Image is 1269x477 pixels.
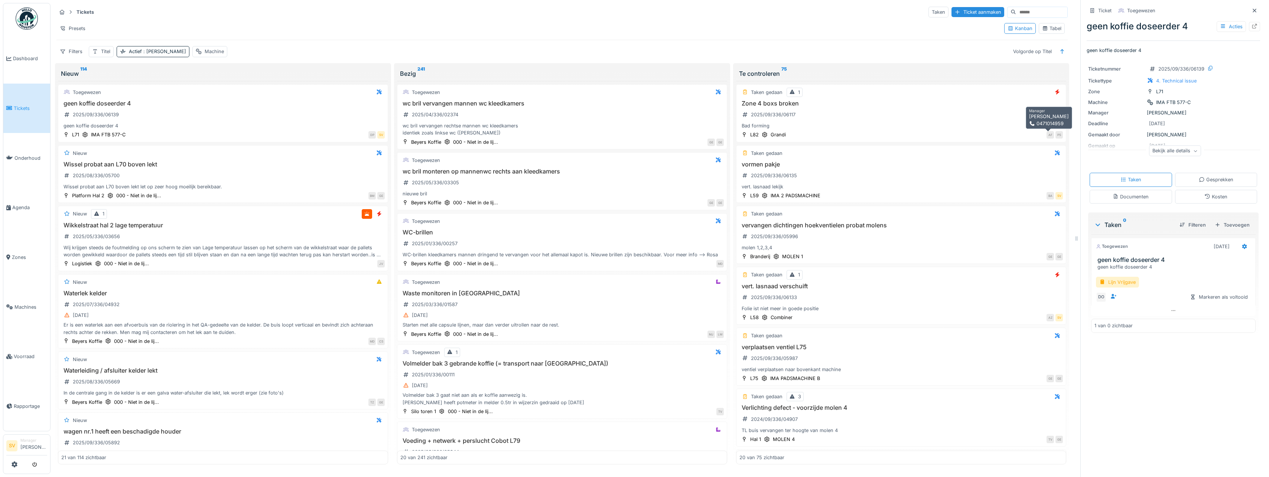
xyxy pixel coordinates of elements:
[750,253,770,260] div: Branderij
[1088,65,1144,72] div: Ticketnummer
[56,23,89,34] div: Presets
[61,367,385,374] h3: Waterleiding / afsluiter kelder lekt
[707,199,715,207] div: GE
[412,448,459,455] div: 2025/09/336/05944
[72,192,104,199] div: Platform Hal 2
[751,233,798,240] div: 2025/09/336/05996
[1158,65,1204,72] div: 2025/09/336/06139
[1096,292,1106,302] div: DO
[412,240,458,247] div: 2025/01/336/00257
[72,131,79,138] div: L71
[1177,220,1209,230] div: Filteren
[1088,131,1259,138] div: [PERSON_NAME]
[750,192,759,199] div: L59
[739,161,1063,168] h3: vormen pakje
[377,192,385,199] div: GE
[61,100,385,107] h3: geen koffie doseerder 4
[1055,131,1063,139] div: PS
[400,290,724,297] h3: Waste monitoren in [GEOGRAPHIC_DATA]
[411,408,436,415] div: Silo toren 1
[1094,322,1133,329] div: 1 van 0 zichtbaar
[1055,192,1063,199] div: SV
[412,349,440,356] div: Toegewezen
[412,218,440,225] div: Toegewezen
[739,244,1063,251] div: molen 1,2,3,4
[1098,7,1112,14] div: Ticket
[739,100,1063,107] h3: Zone 4 boxs broken
[1156,88,1163,95] div: L71
[400,360,724,367] h3: Volmelder bak 3 gebrande koffie (= transport naar [GEOGRAPHIC_DATA])
[116,192,161,199] div: 000 - Niet in de lij...
[377,338,385,345] div: CS
[771,192,820,199] div: IMA 2 PADSMACHINE
[400,437,724,444] h3: Voeding + netwerk + perslucht Cobot L79
[114,399,159,406] div: 000 - Niet in de lij...
[3,34,50,84] a: Dashboard
[751,89,782,96] div: Taken gedaan
[1199,176,1233,183] div: Gesprekken
[751,355,798,362] div: 2025/09/336/05987
[80,69,87,78] sup: 114
[400,168,724,175] h3: wc bril monteren op mannenwc rechts aan kleedkamers
[1088,120,1144,127] div: Deadline
[1187,292,1251,302] div: Markeren als voltooid
[1088,99,1144,106] div: Machine
[750,375,758,382] div: L75
[103,210,104,217] div: 1
[411,199,441,206] div: Beyers Koffie
[751,294,797,301] div: 2025/09/336/06133
[751,150,782,157] div: Taken gedaan
[1097,263,1252,270] div: geen koffie doseerder 4
[61,321,385,335] div: Er is een waterlek aan een afvoerbuis van de riolering in het QA-gedeelte van de kelder. De buis ...
[1010,46,1055,57] div: Volgorde op Titel
[716,139,724,146] div: GE
[453,331,498,338] div: 000 - Niet in de lij...
[6,440,17,451] li: SV
[14,353,47,360] span: Voorraad
[14,403,47,410] span: Rapportage
[1088,109,1259,116] div: [PERSON_NAME]
[72,260,92,267] div: Logistiek
[129,48,186,55] div: Actief
[61,244,385,258] div: Wij krijgen steeds de foutmelding op ons scherm te zien van Lage temperatuur lassen op het scherm...
[739,366,1063,373] div: ventiel verplaatsen naar bovenkant machine
[73,111,119,118] div: 2025/09/336/06139
[453,199,498,206] div: 000 - Niet in de lij...
[1029,113,1069,120] div: [PERSON_NAME]
[1087,20,1260,33] div: geen koffie doseerder 4
[3,382,50,431] a: Rapportage
[1120,176,1141,183] div: Taken
[771,314,793,321] div: Combiner
[12,254,47,261] span: Zones
[73,417,87,424] div: Nieuw
[751,172,797,179] div: 2025/09/336/06135
[750,314,759,321] div: L58
[1008,25,1032,32] div: Kanban
[73,439,120,446] div: 2025/09/336/05892
[1214,243,1230,250] div: [DATE]
[1113,193,1149,200] div: Documenten
[73,312,89,319] div: [DATE]
[412,89,440,96] div: Toegewezen
[1088,131,1144,138] div: Gemaakt door
[61,222,385,229] h3: Wikkelstraat hal 2 lage temperatuur
[412,111,458,118] div: 2025/04/336/02374
[750,131,759,138] div: L82
[61,122,385,129] div: geen koffie doseerder 4
[412,179,459,186] div: 2025/05/336/03305
[412,371,455,378] div: 2025/01/336/00111
[716,260,724,267] div: MD
[14,304,47,311] span: Machines
[114,338,159,345] div: 000 - Niet in de lij...
[798,393,801,400] div: 3
[73,378,120,385] div: 2025/08/336/05669
[1096,243,1128,250] div: Toegewezen
[782,253,803,260] div: MOLEN 1
[20,438,47,454] li: [PERSON_NAME]
[1047,131,1054,139] div: AF
[1212,220,1253,230] div: Toevoegen
[751,393,782,400] div: Taken gedaan
[751,332,782,339] div: Taken gedaan
[1096,277,1139,288] div: Lijn Vrijgave
[1123,220,1126,229] sup: 0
